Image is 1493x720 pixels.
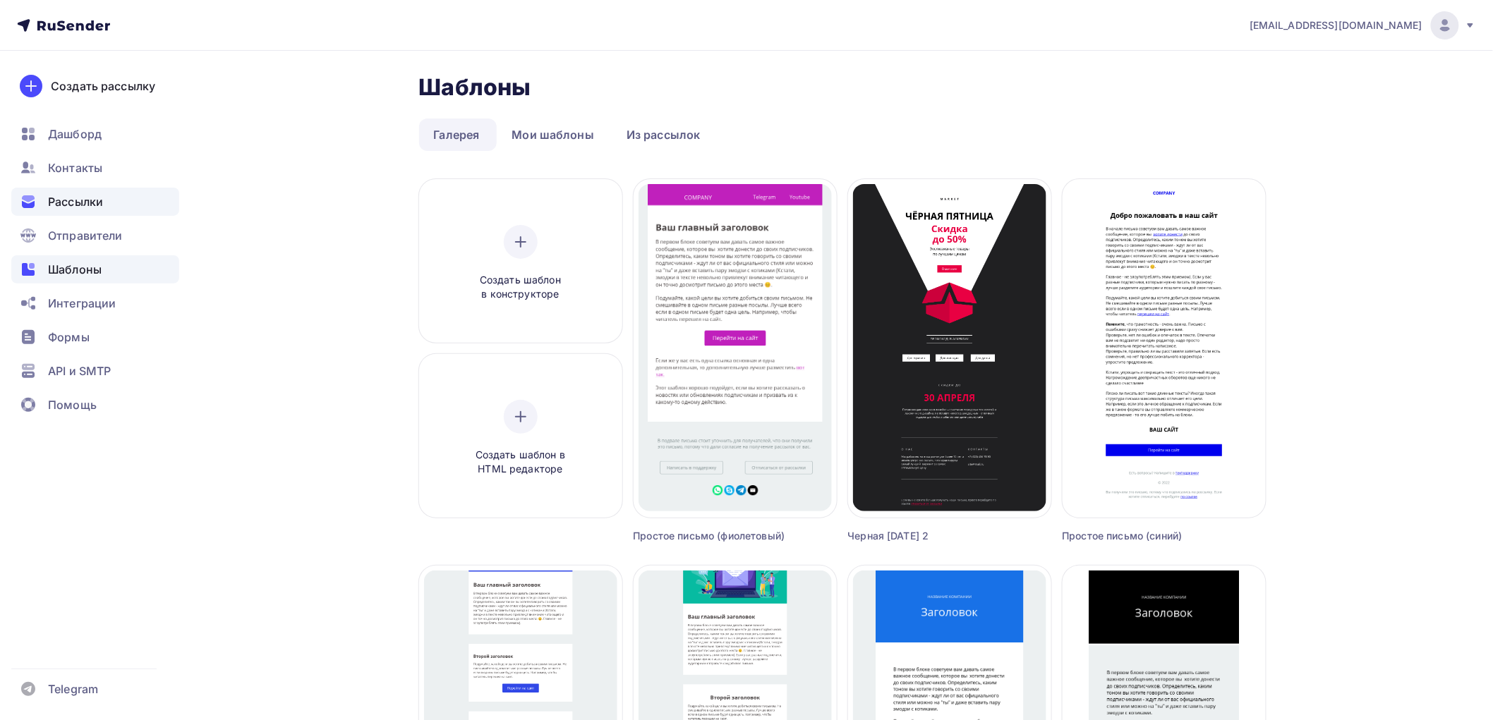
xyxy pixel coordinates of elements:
a: Дашборд [11,120,179,148]
span: Telegram [48,681,98,697]
a: Галерея [419,118,495,151]
a: Рассылки [11,188,179,216]
span: Контакты [48,159,102,176]
span: [EMAIL_ADDRESS][DOMAIN_NAME] [1250,18,1422,32]
span: Интеграции [48,295,116,312]
span: Формы [48,329,90,346]
span: Рассылки [48,193,103,210]
a: Отправители [11,221,179,250]
span: Шаблоны [48,261,102,278]
a: Контакты [11,154,179,182]
span: API и SMTP [48,362,111,379]
div: Черная [DATE] 2 [848,529,1001,543]
div: Создать рассылку [51,78,155,94]
span: Отправители [48,227,123,244]
div: Простое письмо (синий) [1063,529,1215,543]
a: Из рассылок [612,118,715,151]
span: Помощь [48,396,97,413]
a: [EMAIL_ADDRESS][DOMAIN_NAME] [1250,11,1476,39]
span: Создать шаблон в HTML редакторе [454,448,588,477]
h2: Шаблоны [419,73,531,102]
div: Простое письмо (фиолетовый) [634,529,786,543]
span: Создать шаблон в конструкторе [454,273,588,302]
span: Дашборд [48,126,102,142]
a: Мои шаблоны [497,118,609,151]
a: Шаблоны [11,255,179,283]
a: Формы [11,323,179,351]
